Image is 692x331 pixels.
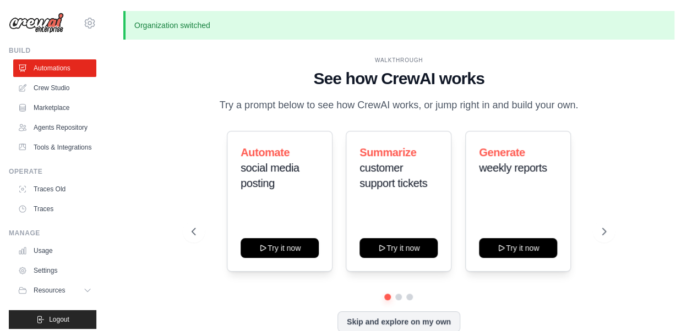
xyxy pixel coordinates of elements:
[359,146,416,158] span: Summarize
[214,97,584,113] p: Try a prompt below to see how CrewAI works, or jump right in and build your own.
[241,238,319,258] button: Try it now
[123,11,674,40] p: Organization switched
[13,180,96,198] a: Traces Old
[192,69,606,89] h1: See how CrewAI works
[13,282,96,299] button: Resources
[9,46,96,55] div: Build
[445,18,692,331] iframe: Chat Widget
[13,200,96,218] a: Traces
[13,119,96,136] a: Agents Repository
[13,59,96,77] a: Automations
[13,99,96,117] a: Marketplace
[13,242,96,260] a: Usage
[9,13,64,34] img: Logo
[359,238,438,258] button: Try it now
[241,162,299,189] span: social media posting
[9,229,96,238] div: Manage
[9,310,96,329] button: Logout
[49,315,69,324] span: Logout
[13,79,96,97] a: Crew Studio
[13,139,96,156] a: Tools & Integrations
[241,146,290,158] span: Automate
[34,286,65,295] span: Resources
[359,162,427,189] span: customer support tickets
[13,262,96,279] a: Settings
[9,167,96,176] div: Operate
[192,56,606,64] div: WALKTHROUGH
